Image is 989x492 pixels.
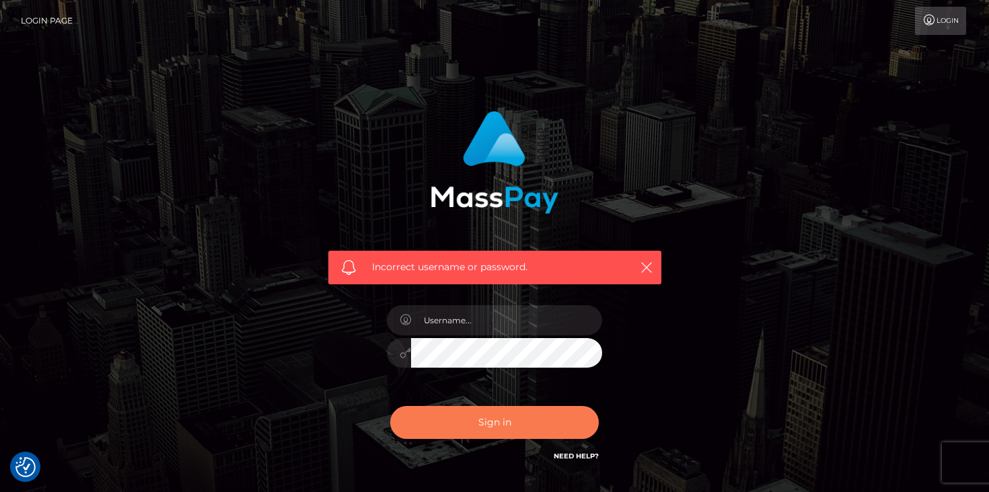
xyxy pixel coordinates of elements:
[915,7,966,35] a: Login
[372,260,618,274] span: Incorrect username or password.
[554,452,599,460] a: Need Help?
[21,7,73,35] a: Login Page
[15,457,36,477] button: Consent Preferences
[15,457,36,477] img: Revisit consent button
[431,111,558,214] img: MassPay Login
[390,406,599,439] button: Sign in
[411,305,602,335] input: Username...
